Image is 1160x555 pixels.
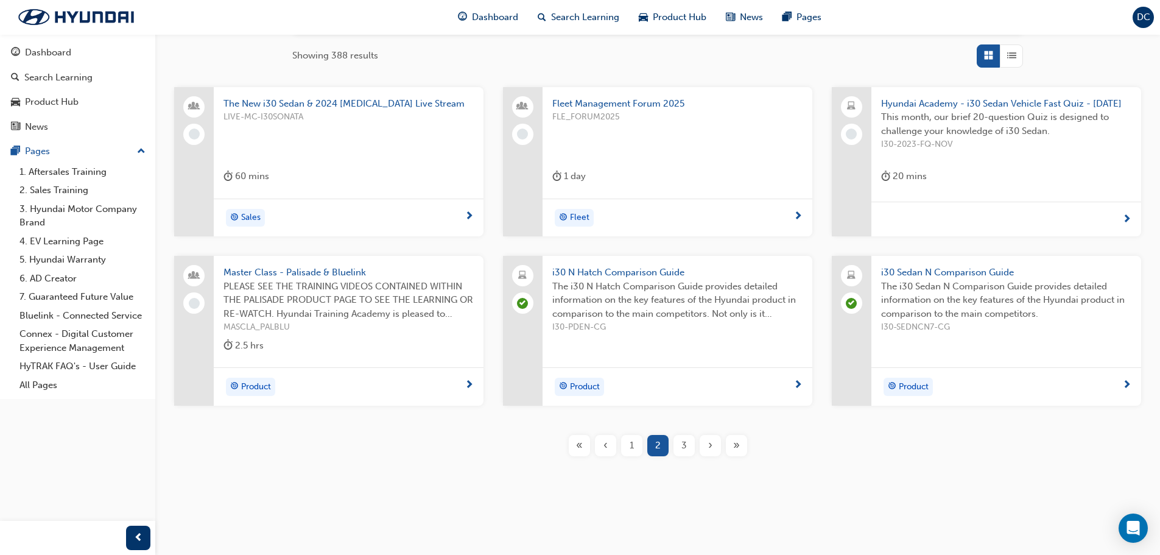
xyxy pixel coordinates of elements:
[629,5,716,30] a: car-iconProduct Hub
[517,129,528,140] span: learningRecordVerb_NONE-icon
[559,210,568,226] span: target-icon
[223,169,233,184] span: duration-icon
[134,531,143,546] span: prev-icon
[15,163,150,182] a: 1. Aftersales Training
[24,71,93,85] div: Search Learning
[15,325,150,357] a: Connex - Digital Customer Experience Management
[174,87,483,237] a: The New i30 Sedan & 2024 [MEDICAL_DATA] Live StreamLIVE-MC-I30SONATAduration-icon 60 minstarget-i...
[11,146,20,157] span: pages-icon
[570,211,589,225] span: Fleet
[223,338,233,353] span: duration-icon
[517,298,528,309] span: learningRecordVerb_COMPLETE-icon
[25,46,71,60] div: Dashboard
[223,338,264,353] div: 2.5 hrs
[6,4,146,30] img: Trak
[223,169,269,184] div: 60 mins
[639,10,648,25] span: car-icon
[723,435,750,456] button: Last page
[25,120,48,134] div: News
[538,10,546,25] span: search-icon
[15,181,150,200] a: 2. Sales Training
[847,268,856,284] span: laptop-icon
[518,99,527,115] span: people-icon
[465,380,474,391] span: next-icon
[881,97,1131,111] span: Hyundai Academy - i30 Sedan Vehicle Fast Quiz - [DATE]
[11,122,20,133] span: news-icon
[5,116,150,138] a: News
[528,5,629,30] a: search-iconSearch Learning
[1137,10,1150,24] span: DC
[465,211,474,222] span: next-icon
[881,169,890,184] span: duration-icon
[888,379,896,395] span: target-icon
[552,169,561,184] span: duration-icon
[190,268,199,284] span: people-icon
[796,10,821,24] span: Pages
[223,266,474,280] span: Master Class - Palisade & Bluelink
[899,380,929,394] span: Product
[1122,214,1131,225] span: next-icon
[230,379,239,395] span: target-icon
[552,320,803,334] span: I30-PDEN-CG
[174,256,483,406] a: Master Class - Palisade & BluelinkPLEASE SEE THE TRAINING VIDEOS CONTAINED WITHIN THE PALISADE PR...
[15,200,150,232] a: 3. Hyundai Motor Company Brand
[448,5,528,30] a: guage-iconDashboard
[881,266,1131,280] span: i30 Sedan N Comparison Guide
[15,269,150,288] a: 6. AD Creator
[773,5,831,30] a: pages-iconPages
[847,99,856,115] span: laptop-icon
[619,435,645,456] button: Page 1
[793,211,803,222] span: next-icon
[881,169,927,184] div: 20 mins
[15,250,150,269] a: 5. Hyundai Warranty
[645,435,671,456] button: Page 2
[1119,514,1148,543] div: Open Intercom Messenger
[25,144,50,158] div: Pages
[881,320,1131,334] span: I30-SEDNCN7-CG
[570,380,600,394] span: Product
[881,138,1131,152] span: I30-2023-FQ-NOV
[223,280,474,321] span: PLEASE SEE THE TRAINING VIDEOS CONTAINED WITHIN THE PALISADE PRODUCT PAGE TO SEE THE LEARNING OR ...
[782,10,792,25] span: pages-icon
[846,129,857,140] span: learningRecordVerb_NONE-icon
[15,288,150,306] a: 7. Guaranteed Future Value
[11,97,20,108] span: car-icon
[230,210,239,226] span: target-icon
[11,72,19,83] span: search-icon
[1122,380,1131,391] span: next-icon
[223,320,474,334] span: MASCLA_PALBLU
[5,91,150,113] a: Product Hub
[223,97,474,111] span: The New i30 Sedan & 2024 [MEDICAL_DATA] Live Stream
[552,110,803,124] span: FLE_FORUM2025
[5,140,150,163] button: Pages
[25,95,79,109] div: Product Hub
[1133,7,1154,28] button: DC
[881,110,1131,138] span: This month, our brief 20-question Quiz is designed to challenge your knowledge of i30 Sedan.
[241,211,261,225] span: Sales
[576,439,583,453] span: «
[15,376,150,395] a: All Pages
[740,10,763,24] span: News
[592,435,619,456] button: Previous page
[5,41,150,64] a: Dashboard
[223,110,474,124] span: LIVE-MC-I30SONATA
[697,435,723,456] button: Next page
[733,439,740,453] span: »
[846,298,857,309] span: learningRecordVerb_COMPLETE-icon
[189,129,200,140] span: learningRecordVerb_NONE-icon
[671,435,697,456] button: Page 3
[653,10,706,24] span: Product Hub
[552,266,803,280] span: i30 N Hatch Comparison Guide
[5,39,150,140] button: DashboardSearch LearningProduct HubNews
[832,256,1141,406] a: i30 Sedan N Comparison GuideThe i30 Sedan N Comparison Guide provides detailed information on the...
[292,49,378,63] span: Showing 388 results
[984,49,993,63] span: Grid
[503,87,812,237] a: Fleet Management Forum 2025FLE_FORUM2025duration-icon 1 daytarget-iconFleet
[189,298,200,309] span: learningRecordVerb_NONE-icon
[559,379,568,395] span: target-icon
[1007,49,1016,63] span: List
[137,144,146,160] span: up-icon
[458,10,467,25] span: guage-icon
